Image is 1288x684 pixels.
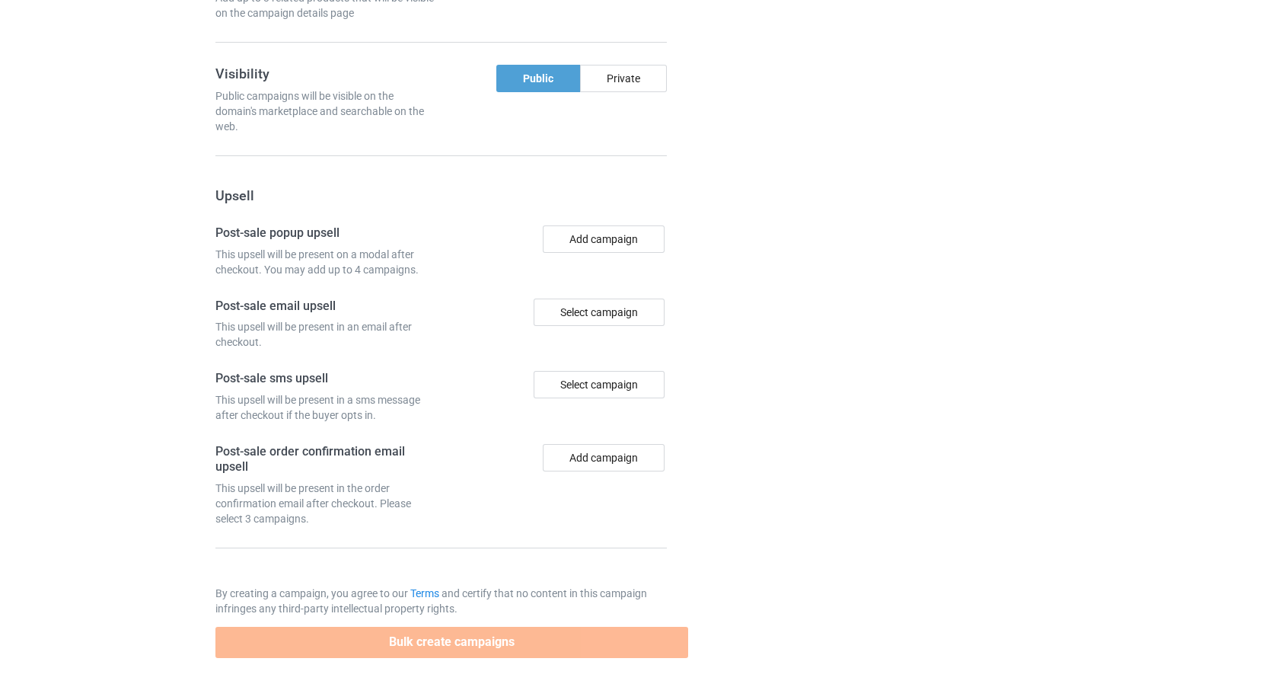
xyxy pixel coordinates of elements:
[215,586,668,616] p: By creating a campaign, you agree to our and certify that no content in this campaign infringes a...
[496,65,580,92] div: Public
[534,299,665,326] div: Select campaign
[215,187,668,204] h3: Upsell
[215,299,436,315] h4: Post-sale email upsell
[215,371,436,387] h4: Post-sale sms upsell
[410,587,439,599] a: Terms
[543,444,665,471] button: Add campaign
[215,247,436,277] div: This upsell will be present on a modal after checkout. You may add up to 4 campaigns.
[534,371,665,398] div: Select campaign
[580,65,667,92] div: Private
[215,481,436,526] div: This upsell will be present in the order confirmation email after checkout. Please select 3 campa...
[215,444,436,475] h4: Post-sale order confirmation email upsell
[215,65,436,82] h3: Visibility
[215,319,436,350] div: This upsell will be present in an email after checkout.
[543,225,665,253] button: Add campaign
[215,88,436,134] div: Public campaigns will be visible on the domain's marketplace and searchable on the web.
[215,225,436,241] h4: Post-sale popup upsell
[215,392,436,423] div: This upsell will be present in a sms message after checkout if the buyer opts in.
